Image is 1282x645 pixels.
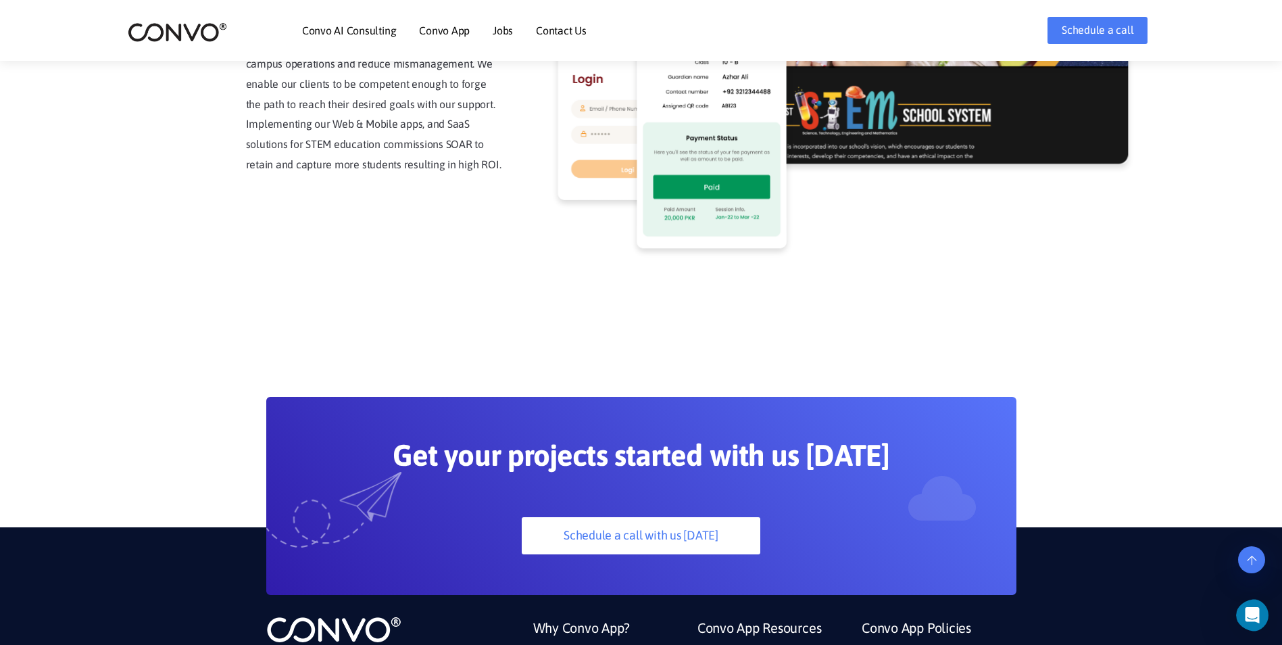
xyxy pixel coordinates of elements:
[330,437,952,483] h2: Get your projects started with us [DATE]
[1047,17,1148,44] a: Schedule a call
[302,25,396,36] a: Convo AI Consulting
[1236,599,1278,631] iframe: Intercom live chat
[522,517,760,554] a: Schedule a call with us [DATE]
[128,22,227,43] img: logo_2.png
[493,25,513,36] a: Jobs
[419,25,470,36] a: Convo App
[536,25,587,36] a: Contact Us
[266,615,401,644] img: logo_not_found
